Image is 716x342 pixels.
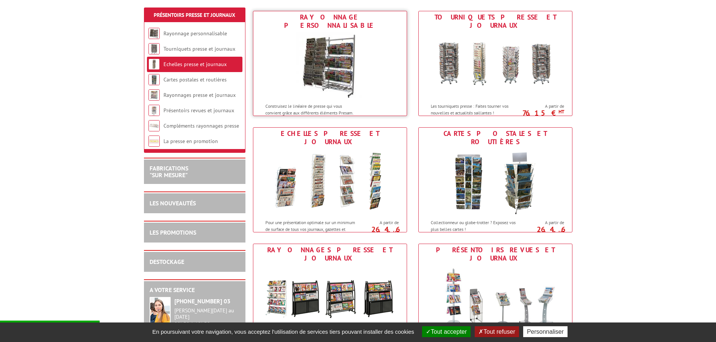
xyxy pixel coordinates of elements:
[393,229,399,236] sup: HT
[260,148,400,215] img: Echelles presse et journaux
[150,199,196,207] a: LES NOUVEAUTÉS
[431,103,524,116] p: Les tourniquets presse : Faites tourner vos nouvelles et actualités saillantes !
[559,229,564,236] sup: HT
[150,258,184,265] a: DESTOCKAGE
[255,246,405,262] div: Rayonnages presse et journaux
[431,219,524,232] p: Collectionneur ou globe-trotter ? Exposez vos plus belles cartes !
[148,136,160,147] img: La presse en promotion
[154,12,235,18] a: Présentoirs Presse et Journaux
[526,103,564,109] span: A partir de
[255,130,405,146] div: Echelles presse et journaux
[150,229,196,236] a: LES PROMOTIONS
[163,45,235,52] a: Tourniquets presse et journaux
[421,130,570,146] div: Cartes postales et routières
[526,220,564,226] span: A partir de
[522,111,564,115] p: 76.15 €
[174,307,240,320] div: [PERSON_NAME][DATE] au [DATE]
[148,105,160,116] img: Présentoirs revues et journaux
[357,227,399,236] p: 26.46 €
[523,326,568,337] button: Personnaliser (fenêtre modale)
[163,138,218,145] a: La presse en promotion
[174,307,240,333] div: 08h30 à 12h30 13h30 à 17h30
[163,92,236,98] a: Rayonnages presse et journaux
[253,127,407,232] a: Echelles presse et journaux Echelles presse et journaux Pour une présentation optimale sur un min...
[360,220,399,226] span: A partir de
[148,89,160,101] img: Rayonnages presse et journaux
[426,264,565,332] img: Présentoirs revues et journaux
[426,148,565,215] img: Cartes postales et routières
[148,28,160,39] img: Rayonnage personnalisable
[148,59,160,70] img: Echelles presse et journaux
[421,13,570,30] div: Tourniquets presse et journaux
[265,103,359,116] p: Construisez le linéaire de presse qui vous convient grâce aux différents éléments Presam.
[296,32,364,99] img: Rayonnage personnalisable
[174,297,230,305] strong: [PHONE_NUMBER] 03
[163,76,227,83] a: Cartes postales et routières
[148,74,160,85] img: Cartes postales et routières
[426,32,565,99] img: Tourniquets presse et journaux
[253,11,407,116] a: Rayonnage personnalisable Rayonnage personnalisable Construisez le linéaire de presse qui vous co...
[475,326,519,337] button: Tout refuser
[421,246,570,262] div: Présentoirs revues et journaux
[559,108,564,115] sup: HT
[148,120,160,131] img: Compléments rayonnages presse
[163,61,227,68] a: Echelles presse et journaux
[418,11,572,116] a: Tourniquets presse et journaux Tourniquets presse et journaux Les tourniquets presse : Faites tou...
[148,328,418,335] span: En poursuivant votre navigation, vous acceptez l'utilisation de services tiers pouvant installer ...
[418,127,572,232] a: Cartes postales et routières Cartes postales et routières Collectionneur ou globe-trotter ? Expos...
[260,264,400,332] img: Rayonnages presse et journaux
[148,43,160,54] img: Tourniquets presse et journaux
[163,30,227,37] a: Rayonnage personnalisable
[150,297,171,326] img: widget-service.jpg
[522,227,564,236] p: 26.46 €
[150,164,188,179] a: FABRICATIONS"Sur Mesure"
[150,287,240,294] h2: A votre service
[422,326,471,337] button: Tout accepter
[265,219,359,238] p: Pour une présentation optimale sur un minimum de surface de tous vos journaux, gazettes et hebdos !
[255,13,405,30] div: Rayonnage personnalisable
[163,122,239,129] a: Compléments rayonnages presse
[163,107,234,114] a: Présentoirs revues et journaux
